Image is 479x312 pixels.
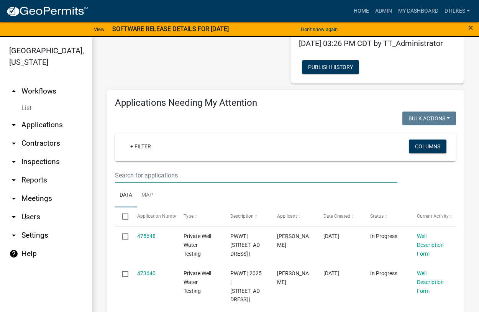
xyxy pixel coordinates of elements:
[323,213,350,219] span: Date Created
[298,23,341,36] button: Don't show again
[230,233,260,257] span: PWWT | 2025 | 1227 250th St, Sheffield, IA 50475-8126 |
[370,213,384,219] span: Status
[323,270,339,276] span: 09/04/2025
[395,4,441,18] a: My Dashboard
[409,140,446,153] button: Columns
[230,270,262,302] span: PWWT | 2025 | 1896 175th St |
[115,183,137,208] a: Data
[468,22,473,33] span: ×
[302,60,359,74] button: Publish History
[372,4,395,18] a: Admin
[402,112,456,125] button: Bulk Actions
[370,233,397,239] span: In Progress
[137,183,157,208] a: Map
[302,64,359,71] wm-modal-confirm: Workflow Publish History
[184,233,211,257] span: Private Well Water Testing
[409,207,456,226] datatable-header-cell: Current Activity
[441,4,473,18] a: dtilkes
[363,207,410,226] datatable-header-cell: Status
[115,167,397,183] input: Search for applications
[277,270,309,285] span: Dan Tilkes
[269,207,316,226] datatable-header-cell: Applicant
[9,176,18,185] i: arrow_drop_down
[184,270,211,294] span: Private Well Water Testing
[9,249,18,258] i: help
[91,23,108,36] a: View
[137,270,156,276] a: 473640
[370,270,397,276] span: In Progress
[468,23,473,32] button: Close
[9,231,18,240] i: arrow_drop_down
[9,157,18,166] i: arrow_drop_down
[115,97,456,108] h4: Applications Needing My Attention
[124,140,157,153] a: + Filter
[112,25,229,33] strong: SOFTWARE RELEASE DETAILS FOR [DATE]
[137,213,179,219] span: Application Number
[9,120,18,130] i: arrow_drop_down
[115,207,130,226] datatable-header-cell: Select
[137,233,156,239] a: 475648
[176,207,223,226] datatable-header-cell: Type
[9,194,18,203] i: arrow_drop_down
[184,213,194,219] span: Type
[417,213,449,219] span: Current Activity
[417,233,444,257] a: Well Description Form
[9,139,18,148] i: arrow_drop_down
[9,212,18,222] i: arrow_drop_down
[417,270,444,294] a: Well Description Form
[230,213,254,219] span: Description
[316,207,363,226] datatable-header-cell: Date Created
[351,4,372,18] a: Home
[9,87,18,96] i: arrow_drop_up
[130,207,176,226] datatable-header-cell: Application Number
[223,207,270,226] datatable-header-cell: Description
[323,233,339,239] span: 09/09/2025
[299,39,443,48] span: [DATE] 03:26 PM CDT by TT_Administrator
[277,233,309,248] span: Dan Tilkes
[277,213,297,219] span: Applicant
